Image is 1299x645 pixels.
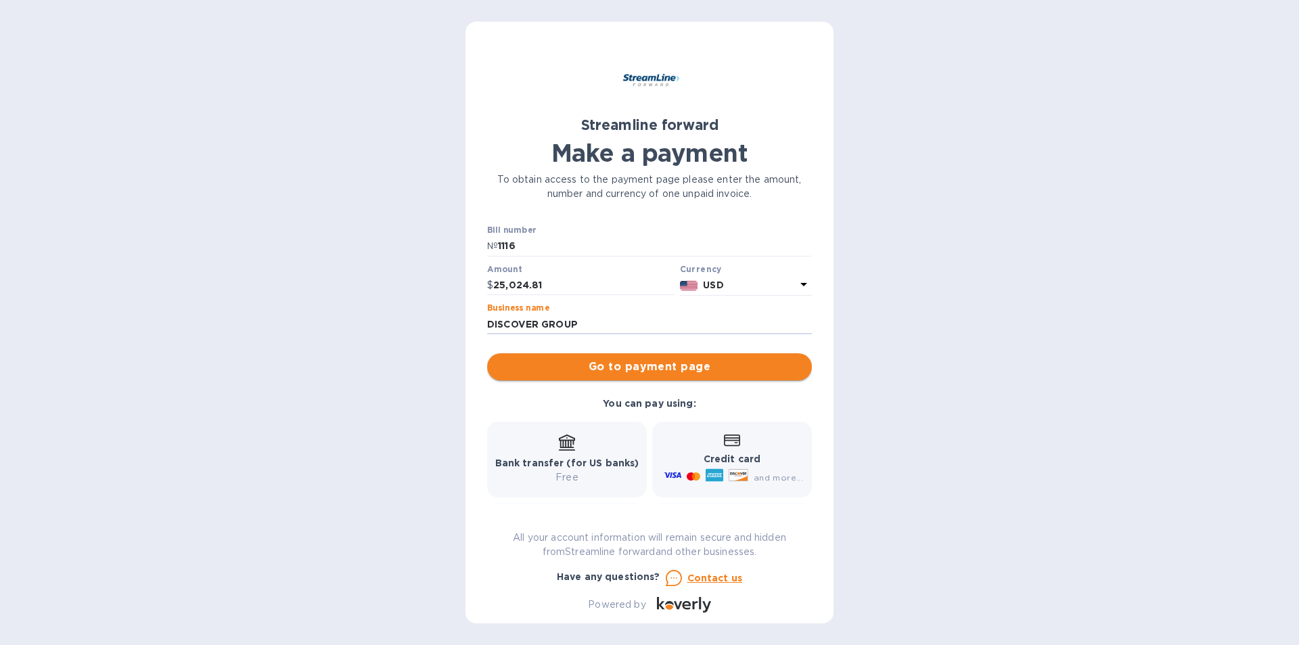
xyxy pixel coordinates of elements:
p: To obtain access to the payment page please enter the amount, number and currency of one unpaid i... [487,173,812,201]
input: 0.00 [493,275,675,296]
p: $ [487,278,493,292]
img: USD [680,281,698,290]
p: Powered by [588,598,645,612]
h1: Make a payment [487,139,812,167]
input: Enter business name [487,314,812,334]
input: Enter bill number [498,236,812,257]
label: Business name [487,305,549,313]
label: Bill number [487,227,536,235]
b: Credit card [704,453,760,464]
label: Amount [487,265,522,273]
b: Bank transfer (for US banks) [495,458,639,468]
b: USD [703,280,723,290]
b: Currency [680,264,722,274]
b: Streamline forward [581,116,719,133]
span: and more... [754,472,803,483]
button: Go to payment page [487,353,812,380]
p: All your account information will remain secure and hidden from Streamline forward and other busi... [487,531,812,559]
p: № [487,239,498,253]
u: Contact us [687,573,743,583]
p: Free [495,470,639,485]
b: Have any questions? [557,571,660,582]
b: You can pay using: [603,398,696,409]
span: Go to payment page [498,359,801,375]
